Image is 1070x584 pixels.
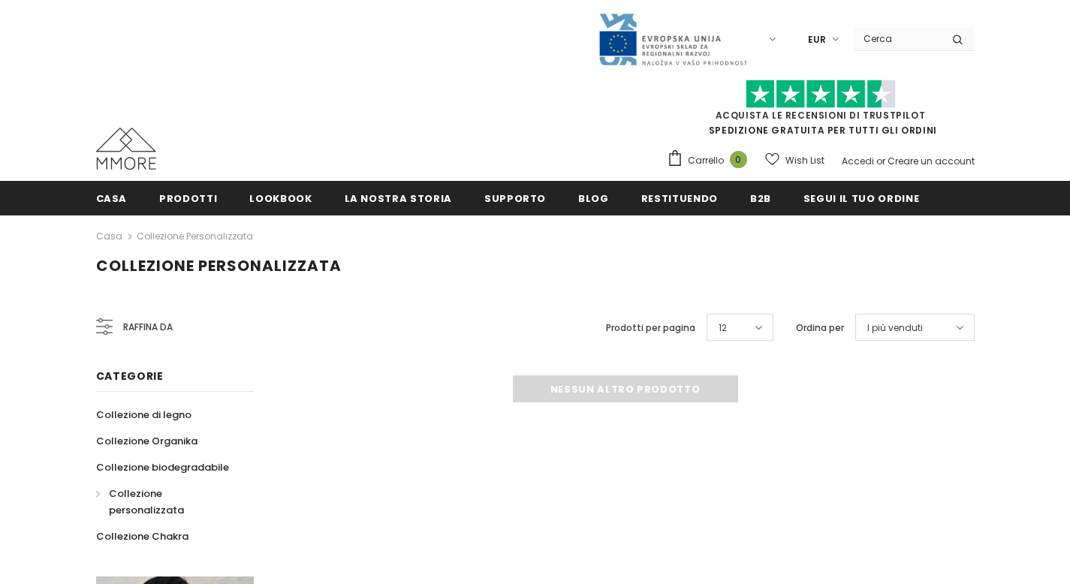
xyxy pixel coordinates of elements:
a: Wish List [765,147,824,173]
img: Fidati di Pilot Stars [746,80,896,109]
a: Acquista le recensioni di TrustPilot [716,109,926,122]
span: B2B [750,191,771,206]
span: Carrello [688,153,724,168]
span: Collezione personalizzata [109,486,184,517]
span: Collezione di legno [96,408,191,422]
a: Restituendo [641,181,718,215]
input: Search Site [854,28,941,50]
img: Casi MMORE [96,128,156,170]
a: Carrello 0 [667,149,755,172]
span: I più venduti [867,321,923,336]
a: La nostra storia [345,181,452,215]
span: or [876,155,885,167]
a: Collezione personalizzata [96,480,237,523]
span: La nostra storia [345,191,452,206]
a: Creare un account [888,155,975,167]
span: Segui il tuo ordine [803,191,919,206]
span: EUR [808,32,826,47]
span: Collezione biodegradabile [96,460,229,474]
span: 0 [730,151,747,168]
a: Blog [578,181,609,215]
img: Javni Razpis [598,12,748,67]
span: Casa [96,191,128,206]
span: Raffina da [123,319,173,336]
a: Lookbook [249,181,312,215]
a: Collezione Organika [96,428,197,454]
a: Collezione di legno [96,402,191,428]
a: Casa [96,181,128,215]
span: Restituendo [641,191,718,206]
a: Accedi [842,155,874,167]
label: Ordina per [796,321,844,336]
a: Collezione Chakra [96,523,188,549]
a: Casa [96,227,122,245]
span: Collezione Organika [96,434,197,448]
a: Javni Razpis [598,32,748,45]
span: Lookbook [249,191,312,206]
a: Collezione personalizzata [137,230,253,242]
span: Collezione personalizzata [96,255,342,276]
span: Blog [578,191,609,206]
a: Collezione biodegradabile [96,454,229,480]
a: Segui il tuo ordine [803,181,919,215]
a: supporto [484,181,546,215]
a: Prodotti [159,181,217,215]
span: Categorie [96,369,164,384]
span: SPEDIZIONE GRATUITA PER TUTTI GLI ORDINI [667,86,975,137]
span: Collezione Chakra [96,529,188,543]
span: supporto [484,191,546,206]
span: Prodotti [159,191,217,206]
span: Wish List [785,153,824,168]
label: Prodotti per pagina [606,321,695,336]
a: B2B [750,181,771,215]
span: 12 [719,321,727,336]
